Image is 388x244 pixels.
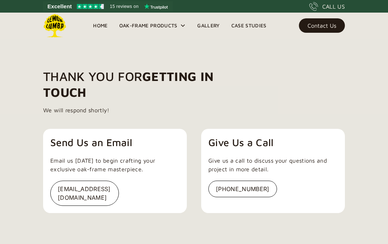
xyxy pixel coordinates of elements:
a: Contact Us [299,18,345,33]
span: 15 reviews on [110,2,139,11]
h4: Send Us an Email [50,136,180,149]
div: [EMAIL_ADDRESS][DOMAIN_NAME] [50,181,119,206]
img: Trustpilot 4.5 stars [77,4,104,9]
div: CALL US [322,2,345,11]
p: Email us [DATE] to begin crafting your exclusive oak-frame masterpiece. [50,156,180,173]
a: [EMAIL_ADDRESS][DOMAIN_NAME] [50,181,180,206]
div: [PHONE_NUMBER] [208,181,277,197]
span: Excellent [47,2,72,11]
a: [PHONE_NUMBER] [208,181,338,197]
img: Trustpilot logo [144,4,168,9]
h1: Thank you for [43,68,235,100]
p: Give us a call to discuss your questions and project in more detail. [208,156,338,173]
a: Gallery [191,20,225,31]
a: CALL US [309,2,345,11]
p: We will respond shortly! [43,106,110,114]
a: Case Studies [226,20,272,31]
a: See Lemon Lumba reviews on Trustpilot [43,1,173,12]
div: Contact Us [308,23,336,28]
div: Oak-Frame Products [119,21,177,30]
a: Home [87,20,113,31]
div: Oak-Frame Products [114,13,192,39]
h4: Give Us a Call [208,136,338,149]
